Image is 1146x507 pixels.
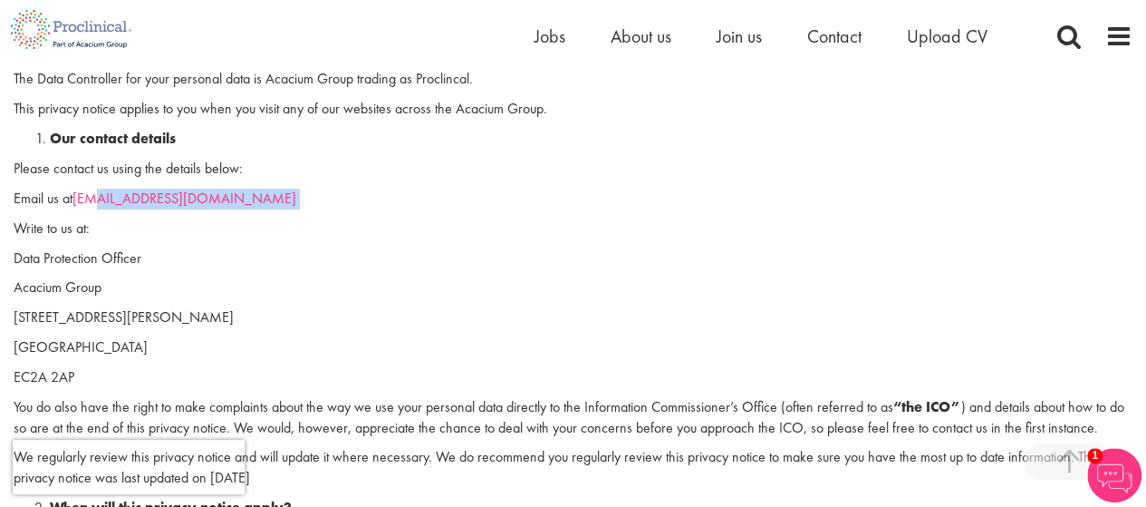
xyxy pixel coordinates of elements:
[14,69,1132,90] p: The Data Controller for your personal data is Acacium Group trading as Proclincal.
[50,129,176,148] strong: Our contact details
[907,24,987,48] a: Upload CV
[717,24,762,48] a: Join us
[14,397,1132,439] p: You do also have the right to make complaints about the way we use your personal data directly to...
[14,307,1132,328] p: [STREET_ADDRESS][PERSON_NAME]
[14,219,1132,239] p: Write to us at:
[13,440,245,494] iframe: reCAPTCHA
[14,249,1132,269] p: Data Protection Officer
[14,367,1132,388] p: EC2A 2AP
[14,337,1132,358] p: [GEOGRAPHIC_DATA]
[1087,448,1141,502] img: Chatbot
[14,99,1132,120] p: This privacy notice applies to you when you visit any of our websites across the Acacium Group.
[14,447,1132,489] p: We regularly review this privacy notice and will update it where necessary. We do recommend you r...
[14,159,1132,180] p: Please contact us using the details below:
[72,189,296,208] a: [EMAIL_ADDRESS][DOMAIN_NAME]
[1087,448,1103,463] span: 1
[893,397,961,416] strong: “the ICO”
[534,24,565,48] a: Jobs
[611,24,671,48] a: About us
[14,189,1132,210] p: Email us at
[807,24,862,48] a: Contact
[14,278,1132,298] p: Acacium Group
